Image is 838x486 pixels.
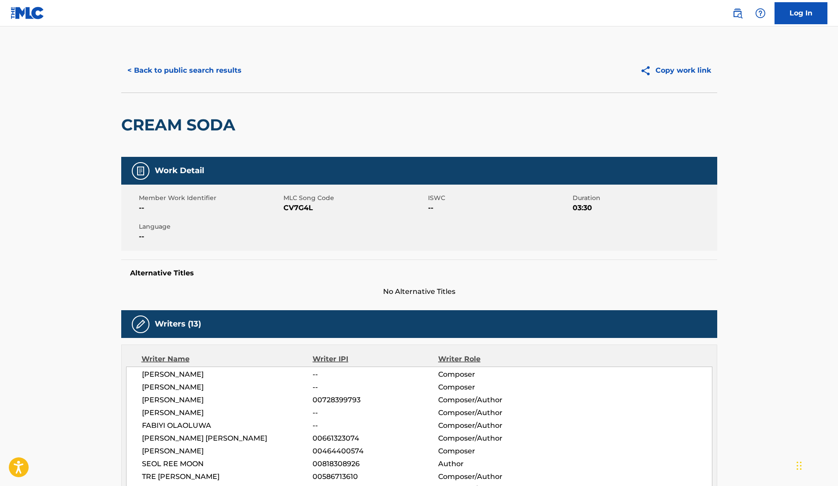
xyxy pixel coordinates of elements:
[313,420,438,431] span: --
[438,382,552,393] span: Composer
[438,446,552,456] span: Composer
[139,222,281,231] span: Language
[142,369,313,380] span: [PERSON_NAME]
[142,459,313,469] span: SEOL REE MOON
[573,203,715,213] span: 03:30
[142,471,313,482] span: TRE [PERSON_NAME]
[640,65,656,76] img: Copy work link
[313,382,438,393] span: --
[313,408,438,418] span: --
[313,446,438,456] span: 00464400574
[438,471,552,482] span: Composer/Author
[142,395,313,405] span: [PERSON_NAME]
[732,8,743,19] img: search
[438,369,552,380] span: Composer
[775,2,827,24] a: Log In
[142,382,313,393] span: [PERSON_NAME]
[313,354,438,364] div: Writer IPI
[155,319,201,329] h5: Writers (13)
[797,453,802,479] div: Drag
[729,4,746,22] a: Public Search
[428,203,570,213] span: --
[438,459,552,469] span: Author
[752,4,769,22] div: Help
[313,369,438,380] span: --
[438,420,552,431] span: Composer/Author
[142,446,313,456] span: [PERSON_NAME]
[139,203,281,213] span: --
[313,433,438,444] span: 00661323074
[755,8,766,19] img: help
[139,193,281,203] span: Member Work Identifier
[283,193,426,203] span: MLC Song Code
[634,59,717,82] button: Copy work link
[438,395,552,405] span: Composer/Author
[142,433,313,444] span: [PERSON_NAME] [PERSON_NAME]
[130,269,708,278] h5: Alternative Titles
[121,286,717,297] span: No Alternative Titles
[313,395,438,405] span: 00728399793
[142,408,313,418] span: [PERSON_NAME]
[438,354,552,364] div: Writer Role
[794,444,838,486] iframe: Chat Widget
[135,319,146,330] img: Writers
[142,354,313,364] div: Writer Name
[135,166,146,176] img: Work Detail
[142,420,313,431] span: FABIYI OLAOLUWA
[438,433,552,444] span: Composer/Author
[428,193,570,203] span: ISWC
[121,115,240,135] h2: CREAM SODA
[121,59,248,82] button: < Back to public search results
[139,231,281,242] span: --
[313,471,438,482] span: 00586713610
[283,203,426,213] span: CV7G4L
[11,7,45,19] img: MLC Logo
[573,193,715,203] span: Duration
[155,166,204,176] h5: Work Detail
[313,459,438,469] span: 00818308926
[438,408,552,418] span: Composer/Author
